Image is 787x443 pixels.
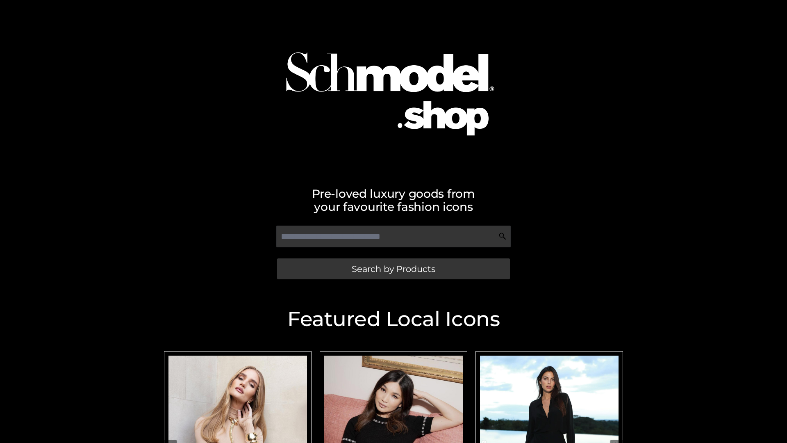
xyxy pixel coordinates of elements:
a: Search by Products [277,258,510,279]
span: Search by Products [352,265,435,273]
h2: Pre-loved luxury goods from your favourite fashion icons [160,187,627,213]
h2: Featured Local Icons​ [160,309,627,329]
img: Search Icon [498,232,507,240]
